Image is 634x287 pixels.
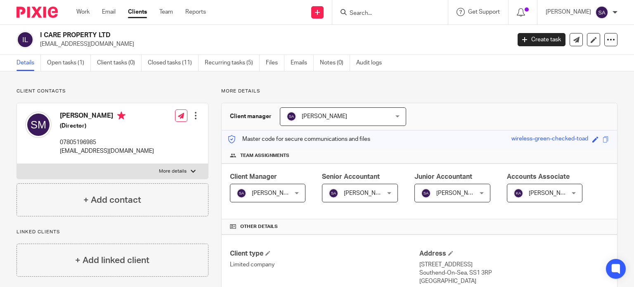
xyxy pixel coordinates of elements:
[228,135,370,143] p: Master code for secure communications and files
[421,188,431,198] img: svg%3E
[302,114,347,119] span: [PERSON_NAME]
[230,173,277,180] span: Client Manager
[40,31,412,40] h2: I CARE PROPERTY LTD
[159,8,173,16] a: Team
[17,31,34,48] img: svg%3E
[286,111,296,121] img: svg%3E
[240,152,289,159] span: Team assignments
[47,55,91,71] a: Open tasks (1)
[17,55,41,71] a: Details
[240,223,278,230] span: Other details
[419,261,609,269] p: [STREET_ADDRESS]
[546,8,591,16] p: [PERSON_NAME]
[60,122,154,130] h5: (Director)
[83,194,141,206] h4: + Add contact
[60,111,154,122] h4: [PERSON_NAME]
[17,7,58,18] img: Pixie
[205,55,260,71] a: Recurring tasks (5)
[419,277,609,285] p: [GEOGRAPHIC_DATA]
[230,112,272,121] h3: Client manager
[159,168,187,175] p: More details
[230,249,419,258] h4: Client type
[60,147,154,155] p: [EMAIL_ADDRESS][DOMAIN_NAME]
[17,88,208,95] p: Client contacts
[507,173,570,180] span: Accounts Associate
[230,261,419,269] p: Limited company
[436,190,482,196] span: [PERSON_NAME]
[419,269,609,277] p: Southend-On-Sea, SS1 3RP
[40,40,505,48] p: [EMAIL_ADDRESS][DOMAIN_NAME]
[102,8,116,16] a: Email
[329,188,338,198] img: svg%3E
[414,173,472,180] span: Junior Accountant
[60,138,154,147] p: 07805196985
[291,55,314,71] a: Emails
[76,8,90,16] a: Work
[419,249,609,258] h4: Address
[595,6,608,19] img: svg%3E
[511,135,588,144] div: wireless-green-checked-toad
[513,188,523,198] img: svg%3E
[237,188,246,198] img: svg%3E
[75,254,149,267] h4: + Add linked client
[252,190,297,196] span: [PERSON_NAME]
[356,55,388,71] a: Audit logs
[148,55,199,71] a: Closed tasks (11)
[266,55,284,71] a: Files
[468,9,500,15] span: Get Support
[117,111,125,120] i: Primary
[344,190,389,196] span: [PERSON_NAME]
[518,33,565,46] a: Create task
[322,173,380,180] span: Senior Accountant
[185,8,206,16] a: Reports
[97,55,142,71] a: Client tasks (0)
[221,88,617,95] p: More details
[349,10,423,17] input: Search
[25,111,52,138] img: svg%3E
[17,229,208,235] p: Linked clients
[320,55,350,71] a: Notes (0)
[128,8,147,16] a: Clients
[529,190,574,196] span: [PERSON_NAME]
